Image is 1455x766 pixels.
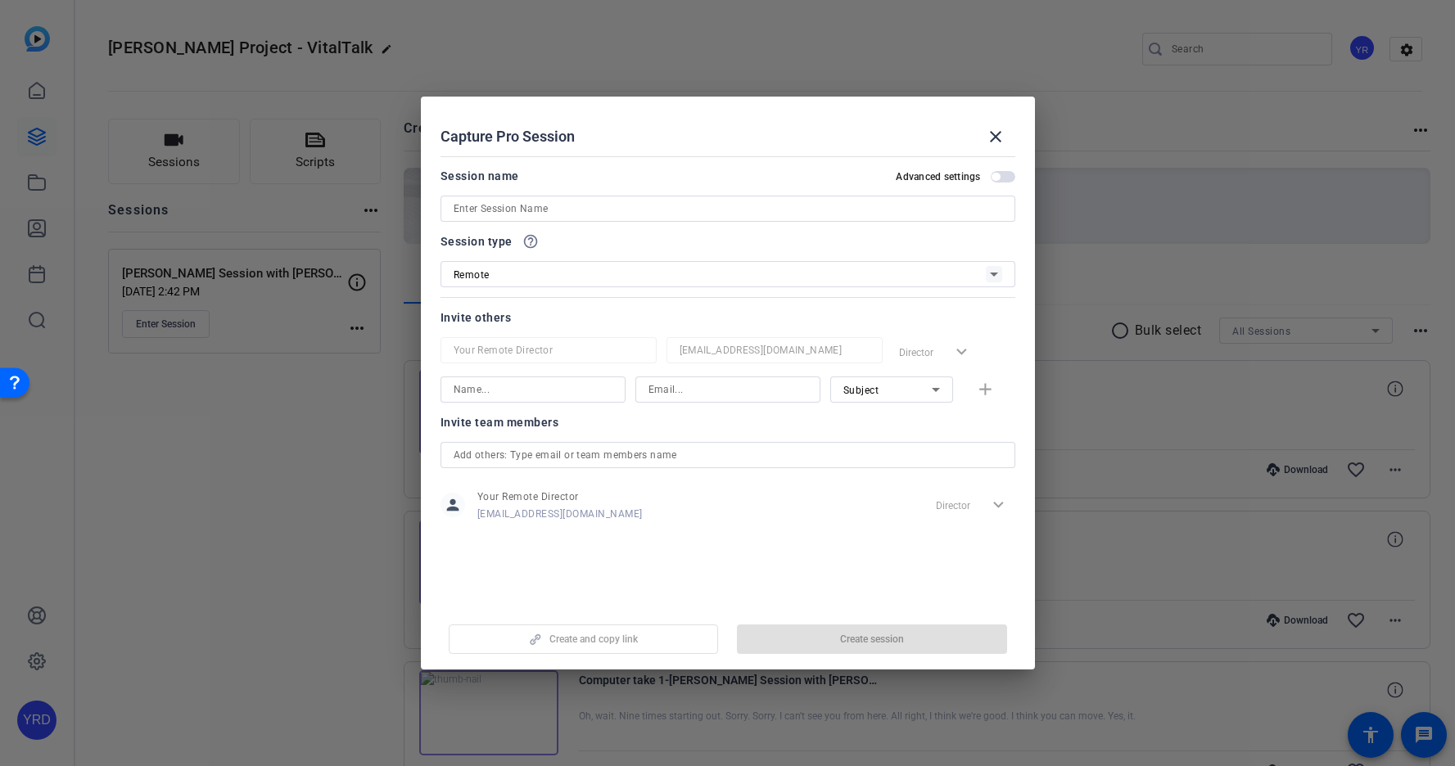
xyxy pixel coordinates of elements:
[441,232,513,251] span: Session type
[454,340,644,360] input: Name...
[522,233,539,250] mat-icon: help_outline
[648,380,807,399] input: Email...
[454,445,1002,465] input: Add others: Type email or team members name
[986,127,1005,146] mat-icon: close
[843,385,879,396] span: Subject
[441,166,519,186] div: Session name
[680,340,870,360] input: Email...
[477,507,643,520] span: [EMAIL_ADDRESS][DOMAIN_NAME]
[441,493,465,517] mat-icon: person
[454,199,1002,219] input: Enter Session Name
[454,380,612,399] input: Name...
[441,412,1015,432] div: Invite team members
[441,308,1015,327] div: Invite others
[896,170,980,183] h2: Advanced settings
[454,269,490,281] span: Remote
[477,490,643,503] span: Your Remote Director
[441,117,1015,156] div: Capture Pro Session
